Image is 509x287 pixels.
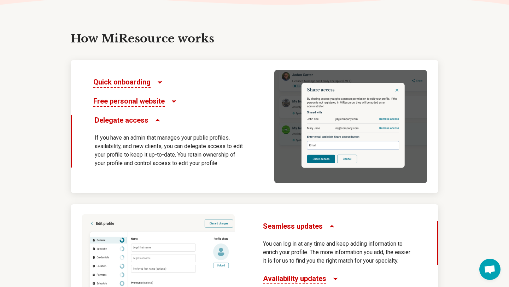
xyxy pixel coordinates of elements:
[263,221,323,231] span: Seamless updates
[263,274,339,284] button: Availability updates
[479,259,501,280] div: Open chat
[95,115,161,125] button: Delegate access
[93,96,165,107] span: Free personal website
[71,31,438,46] h2: How MiResource works
[95,134,246,168] p: If you have an admin that manages your public profiles, availability, and new clients, you can de...
[93,77,151,88] span: Quick onboarding
[263,221,335,231] button: Seamless updates
[263,240,414,265] p: You can log in at any time and keep adding information to enrich your profile. The more informati...
[93,96,177,107] button: Free personal website
[95,115,148,125] span: Delegate access
[93,77,163,88] button: Quick onboarding
[263,274,326,284] span: Availability updates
